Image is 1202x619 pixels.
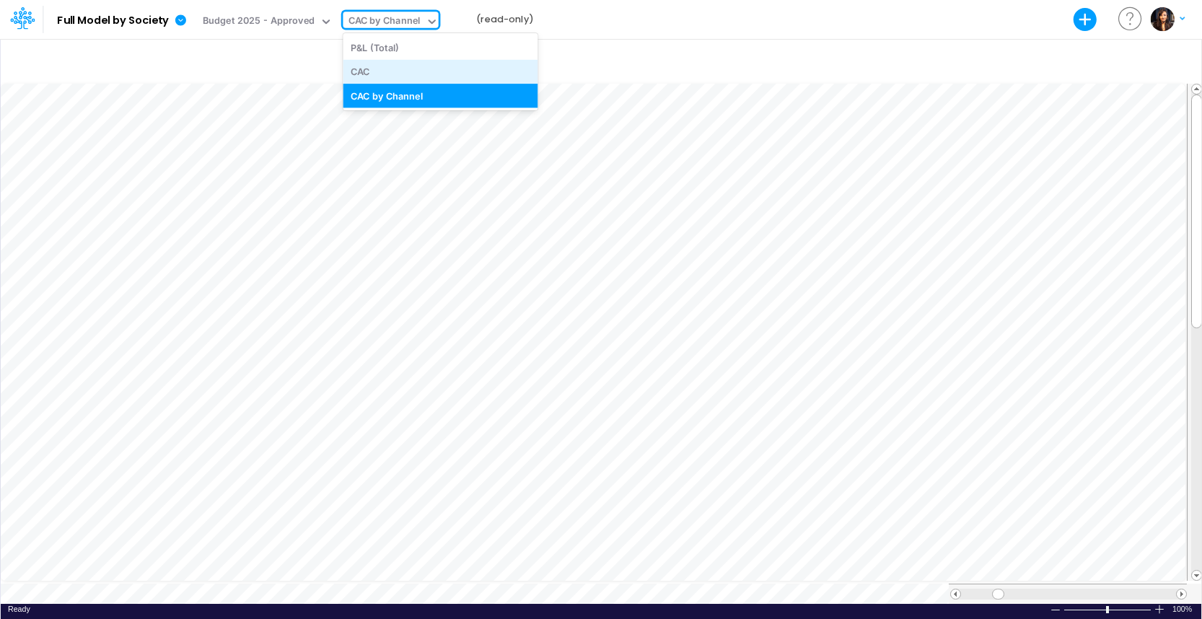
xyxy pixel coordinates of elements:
[8,604,30,615] div: In Ready mode
[1172,604,1194,615] div: Zoom level
[8,605,30,613] span: Ready
[1154,604,1165,615] div: Zoom In
[348,14,421,30] div: CAC by Channel
[343,84,538,107] div: CAC by Channel
[343,35,538,59] div: P&L (Total)
[203,14,315,30] div: Budget 2025 - Approved
[1050,605,1061,615] div: Zoom Out
[1172,604,1194,615] span: 100%
[57,14,169,27] b: Full Model by Society
[343,60,538,84] div: CAC
[1106,606,1109,613] div: Zoom
[476,13,533,26] b: (read-only)
[1063,604,1154,615] div: Zoom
